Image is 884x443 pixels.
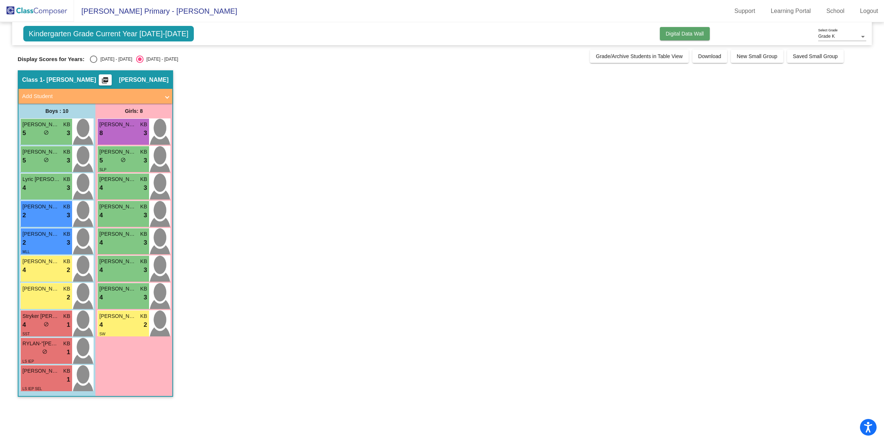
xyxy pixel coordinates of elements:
[99,320,103,330] span: 4
[99,203,136,211] span: [PERSON_NAME]
[90,56,178,63] mat-radio-group: Select an option
[23,148,60,156] span: [PERSON_NAME]
[144,265,147,275] span: 3
[99,211,103,220] span: 4
[63,230,70,238] span: KB
[99,74,112,85] button: Print Students Details
[99,156,103,165] span: 5
[23,285,60,293] span: [PERSON_NAME]
[99,293,103,302] span: 4
[140,230,147,238] span: KB
[144,320,147,330] span: 2
[731,50,783,63] button: New Small Group
[22,76,43,84] span: Class 1
[67,375,70,385] span: 1
[23,230,60,238] span: [PERSON_NAME]
[765,5,817,17] a: Learning Portal
[67,238,70,248] span: 3
[44,322,49,327] span: do_not_disturb_alt
[144,56,178,63] div: [DATE] - [DATE]
[97,56,132,63] div: [DATE] - [DATE]
[63,285,70,293] span: KB
[67,128,70,138] span: 3
[42,349,47,354] span: do_not_disturb_alt
[99,175,136,183] span: [PERSON_NAME]
[18,56,85,63] span: Display Scores for Years:
[692,50,727,63] button: Download
[144,293,147,302] span: 3
[23,367,60,375] span: [PERSON_NAME]
[67,211,70,220] span: 3
[793,53,838,59] span: Saved Small Group
[660,27,710,40] button: Digital Data Wall
[140,285,147,293] span: KB
[140,175,147,183] span: KB
[63,258,70,265] span: KB
[23,128,26,138] span: 5
[23,332,30,336] span: SST
[23,258,60,265] span: [PERSON_NAME]
[74,5,237,17] span: [PERSON_NAME] Primary - [PERSON_NAME]
[23,175,60,183] span: Lyric [PERSON_NAME]
[666,31,704,37] span: Digital Data Wall
[23,183,26,193] span: 4
[44,157,49,162] span: do_not_disturb_alt
[23,26,194,41] span: Kindergarten Grade Current Year [DATE]-[DATE]
[590,50,689,63] button: Grade/Archive Students in Table View
[99,128,103,138] span: 8
[67,183,70,193] span: 3
[99,148,136,156] span: [PERSON_NAME]
[63,367,70,375] span: KB
[99,121,136,128] span: [PERSON_NAME]
[63,148,70,156] span: KB
[63,340,70,348] span: KB
[23,211,26,220] span: 2
[67,348,70,357] span: 1
[63,312,70,320] span: KB
[140,203,147,211] span: KB
[18,104,95,118] div: Boys : 10
[99,168,107,172] span: SLP
[95,104,172,118] div: Girls: 8
[63,203,70,211] span: KB
[99,285,136,293] span: [PERSON_NAME]
[23,250,30,254] span: MLL
[63,121,70,128] span: KB
[23,312,60,320] span: Stryker [PERSON_NAME]
[99,238,103,248] span: 4
[23,387,42,391] span: LS IEP SEL
[99,183,103,193] span: 4
[144,211,147,220] span: 3
[729,5,761,17] a: Support
[23,203,60,211] span: [PERSON_NAME]
[99,312,136,320] span: [PERSON_NAME]
[18,89,172,104] mat-expansion-panel-header: Add Student
[63,175,70,183] span: KB
[23,156,26,165] span: 5
[44,130,49,135] span: do_not_disturb_alt
[23,265,26,275] span: 4
[140,148,147,156] span: KB
[67,293,70,302] span: 2
[121,157,126,162] span: do_not_disturb_alt
[140,258,147,265] span: KB
[22,92,160,101] mat-panel-title: Add Student
[67,156,70,165] span: 3
[23,359,34,363] span: LS IEP
[737,53,777,59] span: New Small Group
[119,76,169,84] span: [PERSON_NAME]
[67,320,70,330] span: 1
[99,258,136,265] span: [PERSON_NAME]
[67,265,70,275] span: 2
[101,77,109,87] mat-icon: picture_as_pdf
[144,156,147,165] span: 3
[23,340,60,348] span: RYLAN-"[PERSON_NAME]" [PERSON_NAME]
[99,332,105,336] span: SW
[99,230,136,238] span: [PERSON_NAME]
[140,312,147,320] span: KB
[698,53,721,59] span: Download
[596,53,683,59] span: Grade/Archive Students in Table View
[787,50,844,63] button: Saved Small Group
[23,121,60,128] span: [PERSON_NAME]
[23,320,26,330] span: 4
